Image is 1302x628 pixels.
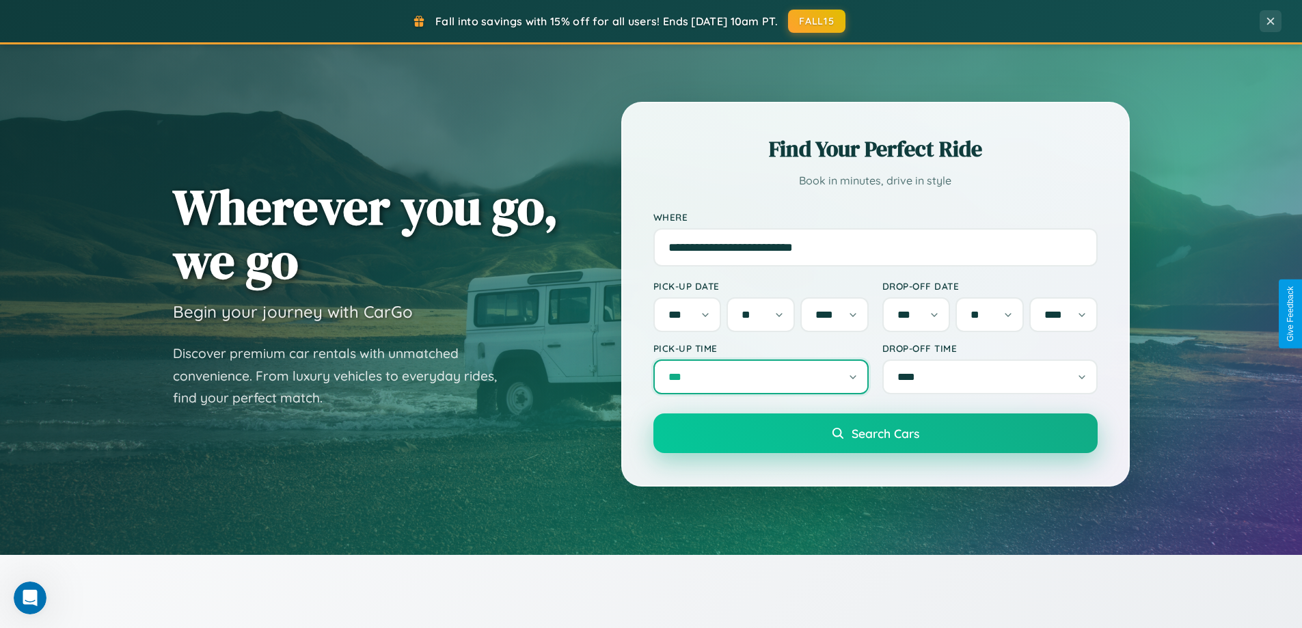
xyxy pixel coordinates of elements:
label: Pick-up Time [653,342,869,354]
h1: Wherever you go, we go [173,180,558,288]
label: Where [653,211,1098,223]
div: Give Feedback [1286,286,1295,342]
span: Search Cars [852,426,919,441]
h2: Find Your Perfect Ride [653,134,1098,164]
label: Drop-off Date [882,280,1098,292]
iframe: Intercom live chat [14,582,46,614]
p: Discover premium car rentals with unmatched convenience. From luxury vehicles to everyday rides, ... [173,342,515,409]
button: FALL15 [788,10,845,33]
h3: Begin your journey with CarGo [173,301,413,322]
span: Fall into savings with 15% off for all users! Ends [DATE] 10am PT. [435,14,778,28]
label: Drop-off Time [882,342,1098,354]
p: Book in minutes, drive in style [653,171,1098,191]
label: Pick-up Date [653,280,869,292]
button: Search Cars [653,413,1098,453]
